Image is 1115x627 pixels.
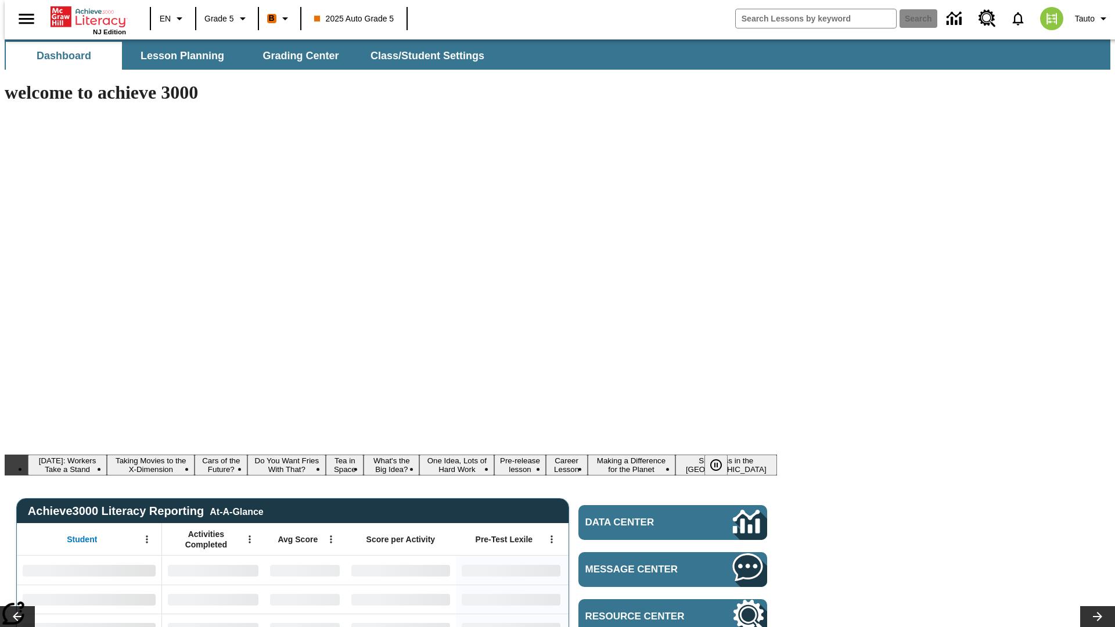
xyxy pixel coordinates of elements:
[5,39,1110,70] div: SubNavbar
[264,585,346,614] div: No Data,
[366,534,436,545] span: Score per Activity
[195,455,247,475] button: Slide 3 Cars of the Future?
[107,455,195,475] button: Slide 2 Taking Movies to the X-Dimension
[278,534,318,545] span: Avg Score
[972,3,1003,34] a: Resource Center, Will open in new tab
[736,9,896,28] input: search field
[67,534,97,545] span: Student
[578,505,767,540] a: Data Center
[28,505,264,518] span: Achieve3000 Literacy Reporting
[162,585,264,614] div: No Data,
[419,455,494,475] button: Slide 7 One Idea, Lots of Hard Work
[93,28,126,35] span: NJ Edition
[546,455,588,475] button: Slide 9 Career Lesson
[1033,3,1070,34] button: Select a new avatar
[5,42,495,70] div: SubNavbar
[200,8,254,29] button: Grade: Grade 5, Select a grade
[364,455,419,475] button: Slide 6 What's the Big Idea?
[361,42,494,70] button: Class/Student Settings
[138,531,156,548] button: Open Menu
[1080,606,1115,627] button: Lesson carousel, Next
[675,455,778,475] button: Slide 11 Sleepless in the Animal Kingdom
[269,11,275,26] span: B
[37,49,91,63] span: Dashboard
[204,13,234,25] span: Grade 5
[28,455,107,475] button: Slide 1 Labor Day: Workers Take a Stand
[585,517,694,528] span: Data Center
[262,49,339,63] span: Grading Center
[371,49,484,63] span: Class/Student Settings
[578,552,767,587] a: Message Center
[141,49,224,63] span: Lesson Planning
[585,564,698,575] span: Message Center
[314,13,394,25] span: 2025 Auto Grade 5
[588,455,675,475] button: Slide 10 Making a Difference for the Planet
[210,505,263,517] div: At-A-Glance
[940,3,972,35] a: Data Center
[9,2,44,36] button: Open side menu
[1070,8,1115,29] button: Profile/Settings
[241,531,258,548] button: Open Menu
[51,4,126,35] div: Home
[247,455,326,475] button: Slide 4 Do You Want Fries With That?
[476,534,533,545] span: Pre-Test Lexile
[262,8,297,29] button: Boost Class color is orange. Change class color
[543,531,560,548] button: Open Menu
[124,42,240,70] button: Lesson Planning
[162,556,264,585] div: No Data,
[243,42,359,70] button: Grading Center
[1075,13,1095,25] span: Tauto
[51,5,126,28] a: Home
[1040,7,1063,30] img: avatar image
[704,455,739,475] div: Pause
[264,556,346,585] div: No Data,
[6,42,122,70] button: Dashboard
[494,455,545,475] button: Slide 8 Pre-release lesson
[326,455,364,475] button: Slide 5 Tea in Space
[154,8,192,29] button: Language: EN, Select a language
[160,13,171,25] span: EN
[585,611,698,622] span: Resource Center
[168,529,244,550] span: Activities Completed
[322,531,340,548] button: Open Menu
[5,82,777,103] h1: welcome to achieve 3000
[1003,3,1033,34] a: Notifications
[704,455,728,475] button: Pause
